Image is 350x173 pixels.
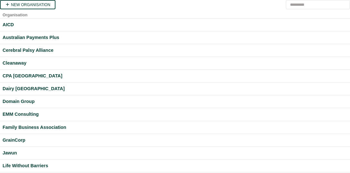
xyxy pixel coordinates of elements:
a: Jawun [3,149,347,157]
a: Life Without Barriers [3,162,347,169]
a: Dairy [GEOGRAPHIC_DATA] [3,85,347,92]
a: Family Business Association [3,124,347,131]
a: CPA [GEOGRAPHIC_DATA] [3,72,347,80]
a: GrainCorp [3,137,347,144]
a: Domain Group [3,98,347,105]
a: Cerebral Palsy Alliance [3,47,347,54]
a: Australian Payments Plus [3,34,347,41]
a: EMM Consulting [3,111,347,118]
a: AICD [3,21,347,28]
a: Cleanaway [3,59,347,67]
